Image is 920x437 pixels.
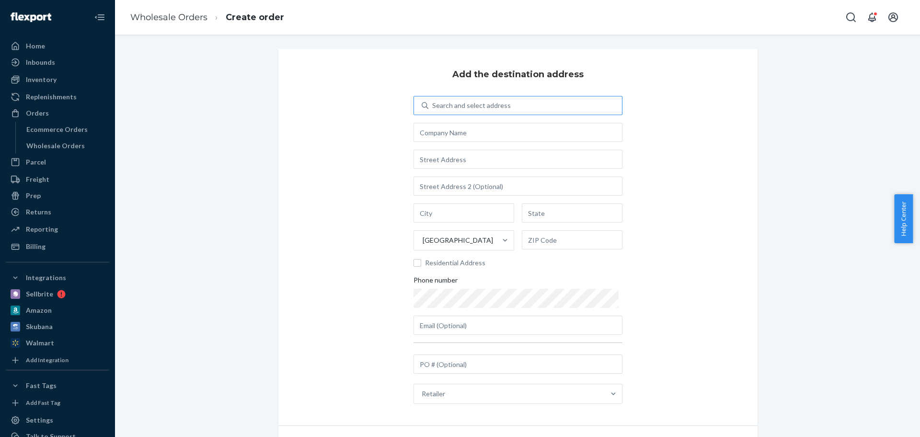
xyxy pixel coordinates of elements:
div: Walmart [26,338,54,348]
div: Ecommerce Orders [26,125,88,134]
a: Wholesale Orders [130,12,207,23]
span: Phone number [414,275,458,289]
div: Integrations [26,273,66,283]
div: Skubana [26,322,53,331]
input: Email (Optional) [414,316,622,335]
div: [GEOGRAPHIC_DATA] [423,236,493,245]
div: Inventory [26,75,57,84]
h3: Add the destination address [452,68,584,81]
a: Parcel [6,154,109,170]
div: Add Integration [26,356,69,364]
a: Returns [6,204,109,220]
div: Wholesale Orders [26,141,85,151]
a: Inbounds [6,55,109,70]
input: Company Name [414,123,622,142]
input: Street Address [414,150,622,169]
a: Reporting [6,222,109,237]
div: Inbounds [26,58,55,67]
input: [GEOGRAPHIC_DATA] [422,236,423,245]
div: Parcel [26,157,46,167]
div: Retailer [422,389,445,399]
a: Billing [6,239,109,254]
a: Settings [6,413,109,428]
a: Wholesale Orders [22,138,110,154]
div: Returns [26,207,51,217]
a: Skubana [6,319,109,334]
a: Freight [6,172,109,187]
input: City [414,203,514,223]
div: Search and select address [432,101,511,110]
div: Add Fast Tag [26,399,60,407]
a: Sellbrite [6,286,109,302]
button: Open account menu [884,8,903,27]
a: Prep [6,188,109,203]
a: Home [6,38,109,54]
button: Help Center [894,194,913,243]
div: Settings [26,415,53,425]
a: Replenishments [6,89,109,105]
div: Sellbrite [26,289,53,299]
a: Inventory [6,72,109,87]
span: Support [19,7,54,15]
a: Amazon [6,303,109,318]
div: Reporting [26,224,58,234]
button: Fast Tags [6,378,109,393]
a: Create order [226,12,284,23]
div: Fast Tags [26,381,57,390]
button: Open notifications [862,8,882,27]
div: Billing [26,242,46,251]
div: Home [26,41,45,51]
div: Replenishments [26,92,77,102]
div: Prep [26,191,41,201]
ol: breadcrumbs [123,3,292,32]
button: Close Navigation [90,8,109,27]
input: State [522,203,622,223]
div: Orders [26,108,49,118]
div: Freight [26,175,49,184]
button: Open Search Box [841,8,861,27]
input: Residential Address [414,259,421,267]
input: Street Address 2 (Optional) [414,177,622,196]
a: Add Fast Tag [6,397,109,409]
span: Residential Address [425,258,622,268]
input: PO # (Optional) [414,354,622,374]
a: Add Integration [6,354,109,366]
button: Integrations [6,270,109,285]
input: ZIP Code [522,230,622,249]
a: Orders [6,106,109,121]
img: Flexport logo [11,12,51,22]
a: Walmart [6,335,109,351]
a: Ecommerce Orders [22,122,110,137]
div: Amazon [26,306,52,315]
